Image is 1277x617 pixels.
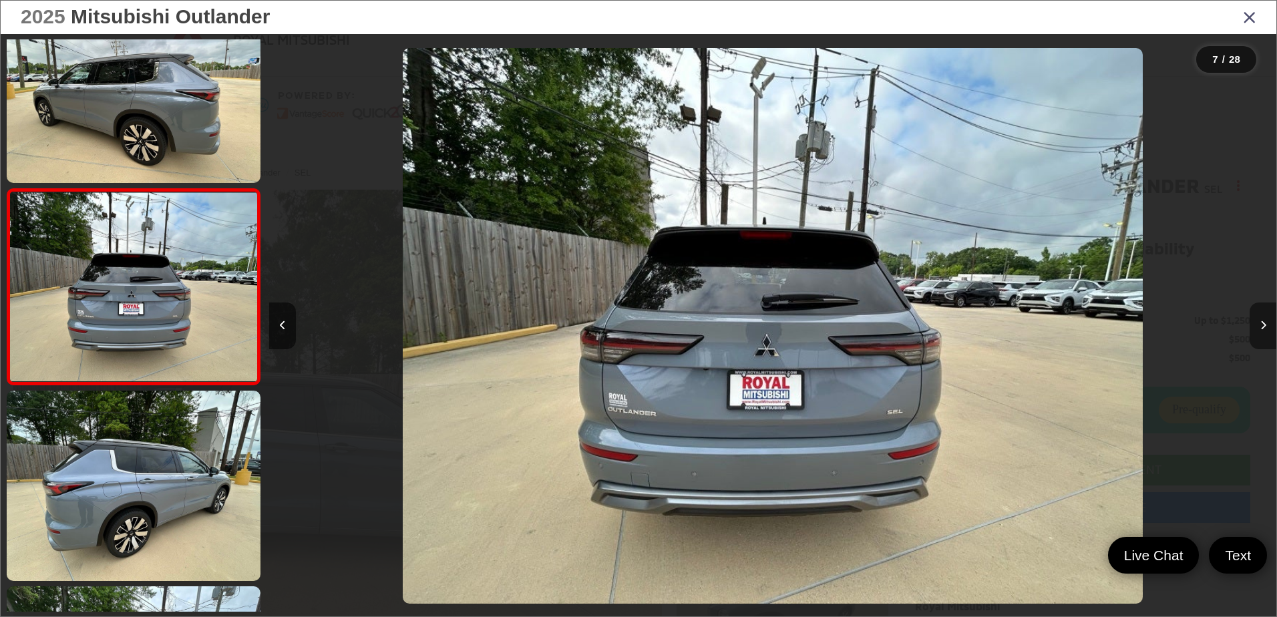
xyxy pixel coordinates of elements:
[269,302,296,349] button: Previous image
[269,48,1276,604] div: 2025 Mitsubishi Outlander SEL 6
[1117,546,1190,564] span: Live Chat
[7,192,259,381] img: 2025 Mitsubishi Outlander SEL
[1221,55,1226,64] span: /
[21,5,65,27] span: 2025
[1209,537,1267,574] a: Text
[4,389,263,583] img: 2025 Mitsubishi Outlander SEL
[1243,8,1256,25] i: Close gallery
[403,48,1143,604] img: 2025 Mitsubishi Outlander SEL
[1229,53,1240,65] span: 28
[1108,537,1200,574] a: Live Chat
[71,5,270,27] span: Mitsubishi Outlander
[1218,546,1258,564] span: Text
[1250,302,1276,349] button: Next image
[1212,53,1218,65] span: 7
